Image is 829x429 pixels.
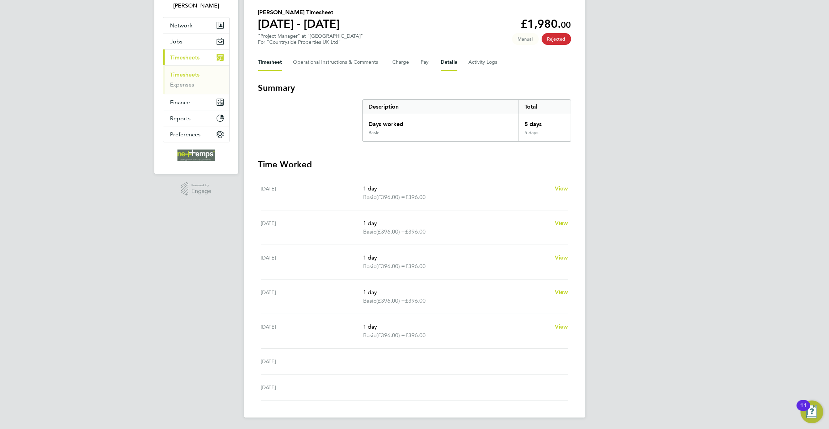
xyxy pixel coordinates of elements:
app-decimal: £1,980. [521,17,571,31]
span: View [555,323,568,330]
div: [DATE] [261,253,363,271]
span: £396.00 [405,194,426,200]
span: £396.00 [405,263,426,270]
img: net-temps-logo-retina.png [177,150,215,161]
span: (£396.00) = [376,263,405,270]
button: Timesheets [163,49,229,65]
div: Basic [368,130,379,136]
div: [DATE] [261,219,363,236]
button: Open Resource Center, 11 new notifications [801,401,823,423]
div: 5 days [519,114,570,130]
button: Network [163,17,229,33]
button: Operational Instructions & Comments [293,54,381,71]
div: [DATE] [261,357,363,366]
div: [DATE] [261,383,363,392]
span: This timesheet was manually created. [512,33,539,45]
div: Summary [362,99,571,142]
span: View [555,185,568,192]
div: Total [519,100,570,114]
div: Days worked [363,114,519,130]
div: [DATE] [261,323,363,340]
div: [DATE] [261,184,363,202]
p: 1 day [363,184,549,193]
span: View [555,289,568,295]
section: Timesheet [258,82,571,401]
span: View [555,254,568,261]
button: Details [441,54,457,71]
span: (£396.00) = [376,332,405,339]
div: 5 days [519,130,570,141]
a: Timesheets [170,71,200,78]
h3: Time Worked [258,159,571,170]
a: View [555,184,568,193]
a: Powered byEngage [181,182,211,196]
h2: [PERSON_NAME] Timesheet [258,8,340,17]
span: £396.00 [405,332,426,339]
span: – [363,384,366,391]
span: View [555,220,568,226]
div: "Project Manager" at "[GEOGRAPHIC_DATA]" [258,33,363,45]
span: 00 [561,20,571,30]
div: Description [363,100,519,114]
button: Activity Logs [469,54,499,71]
span: Timesheets [170,54,200,61]
span: £396.00 [405,228,426,235]
span: (£396.00) = [376,297,405,304]
a: View [555,219,568,227]
span: – [363,358,366,365]
button: Charge [393,54,410,71]
a: View [555,288,568,297]
span: (£396.00) = [376,228,405,235]
span: Jobs [170,38,183,45]
span: Basic [363,227,376,236]
span: Finance [170,99,190,106]
div: Timesheets [163,65,229,94]
span: Shane Bannister [163,1,230,10]
span: Basic [363,193,376,202]
a: Expenses [170,81,195,88]
span: Engage [191,188,211,194]
a: View [555,253,568,262]
span: (£396.00) = [376,194,405,200]
button: Jobs [163,33,229,49]
button: Finance [163,94,229,110]
button: Timesheet [258,54,282,71]
p: 1 day [363,253,549,262]
span: Basic [363,262,376,271]
p: 1 day [363,219,549,227]
div: For "Countryside Properties UK Ltd" [258,39,363,45]
button: Pay [421,54,430,71]
span: Preferences [170,131,201,138]
span: This timesheet has been rejected. [542,33,571,45]
h1: [DATE] - [DATE] [258,17,340,31]
span: Basic [363,297,376,305]
a: View [555,323,568,331]
div: [DATE] [261,288,363,305]
span: £396.00 [405,297,426,304]
a: Go to home page [163,150,230,161]
span: Network [170,22,193,29]
span: Reports [170,115,191,122]
p: 1 day [363,323,549,331]
span: Powered by [191,182,211,188]
span: Basic [363,331,376,340]
div: 11 [800,406,807,415]
p: 1 day [363,288,549,297]
button: Reports [163,110,229,126]
h3: Summary [258,82,571,94]
button: Preferences [163,126,229,142]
